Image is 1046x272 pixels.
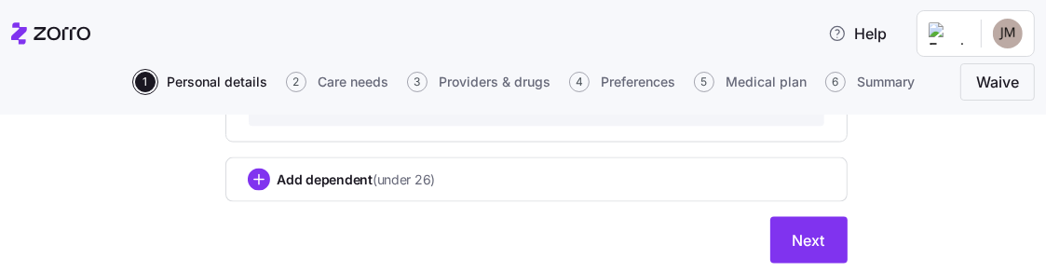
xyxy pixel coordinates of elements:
span: Providers & drugs [439,75,550,88]
span: Care needs [318,75,388,88]
span: (under 26) [373,170,435,189]
button: 1Personal details [135,72,267,92]
img: 8d1235b626e14e680714e3e975e33bfe [993,19,1023,48]
span: 5 [694,72,714,92]
span: Medical plan [726,75,807,88]
span: Waive [976,71,1019,93]
span: 4 [569,72,590,92]
button: 5Medical plan [694,72,807,92]
img: Employer logo [929,22,966,45]
button: Waive [960,63,1035,101]
button: 4Preferences [569,72,675,92]
span: Summary [857,75,915,88]
span: Personal details [167,75,267,88]
span: 6 [825,72,846,92]
button: Next [770,217,848,264]
button: 2Care needs [286,72,388,92]
span: 1 [135,72,156,92]
span: Help [828,22,887,45]
span: 3 [407,72,428,92]
button: 3Providers & drugs [407,72,550,92]
button: Help [813,15,902,52]
span: Add dependent [278,170,436,189]
button: 6Summary [825,72,915,92]
span: Next [793,229,825,252]
a: 1Personal details [131,72,267,92]
svg: add icon [248,169,270,191]
span: Preferences [601,75,675,88]
span: 2 [286,72,306,92]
